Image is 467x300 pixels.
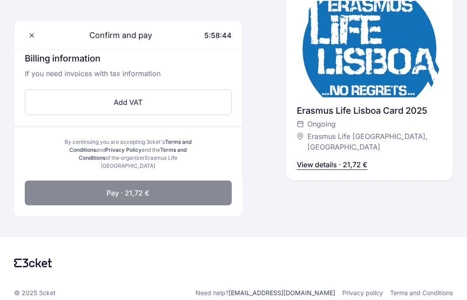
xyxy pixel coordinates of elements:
span: Ongoing [307,119,336,129]
span: Confirm and pay [79,29,152,42]
button: Pay · 21,72 € [25,181,232,205]
button: Add VAT [25,89,232,115]
span: Pay · 21,72 € [107,188,149,198]
span: 5:58:44 [204,31,232,40]
p: Need help? [195,288,335,297]
p: If you need invoices with tax information [25,68,232,86]
a: Privacy policy [342,288,383,297]
div: Erasmus Life Lisboa Card 2025 [297,104,442,117]
a: [EMAIL_ADDRESS][DOMAIN_NAME] [229,289,335,296]
span: Erasmus Life [GEOGRAPHIC_DATA], [GEOGRAPHIC_DATA] [307,131,433,152]
p: © 2025 3cket [14,288,56,297]
h3: Billing information [25,52,232,68]
a: Privacy Policy [105,146,142,153]
p: View details · 21,72 € [297,159,367,170]
div: By continuing you are accepting 3cket's and and the of the organizer [64,138,193,170]
a: Terms and Conditions [390,288,453,297]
